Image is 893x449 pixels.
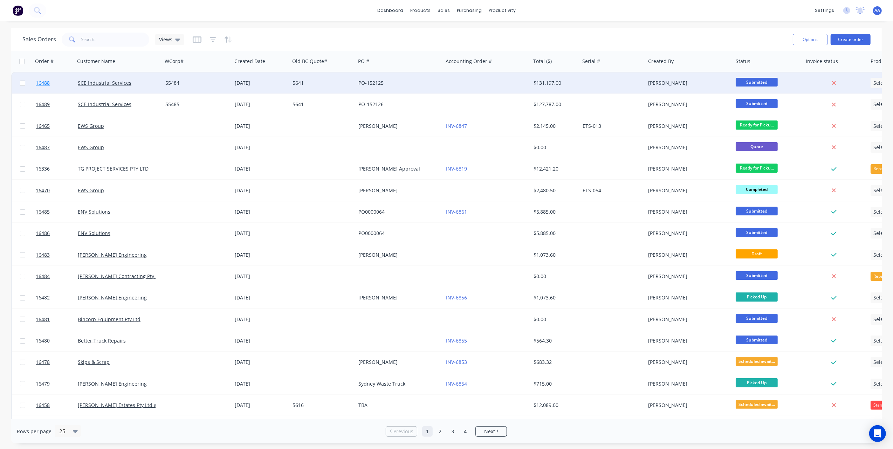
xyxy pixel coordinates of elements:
div: $127,787.00 [534,101,575,108]
a: Skips & Scrap [78,359,110,365]
div: [PERSON_NAME] [358,123,436,130]
a: Bincorp Equipment Pty Ltd [78,316,140,323]
div: Accounting Order # [446,58,492,65]
div: ETS-013 [583,123,640,130]
a: Page 4 [460,426,470,437]
h1: Sales Orders [22,36,56,43]
div: PO0000064 [358,230,436,237]
a: INV-6819 [446,165,467,172]
div: [DATE] [235,337,287,344]
span: Select... [873,80,892,87]
span: Select... [873,316,892,323]
span: Scheduled await... [736,400,778,409]
div: [PERSON_NAME] [648,316,726,323]
a: 16481 [36,309,78,330]
span: 16479 [36,380,50,387]
div: Created Date [234,58,265,65]
div: [PERSON_NAME] [648,402,726,409]
div: PO-152126 [358,101,436,108]
div: [PERSON_NAME] [648,359,726,366]
a: Previous page [386,428,417,435]
span: Views [159,36,172,43]
span: Previous [393,428,413,435]
span: Ready for Picku... [736,120,778,129]
span: Select... [873,123,892,130]
div: [DATE] [235,165,287,172]
div: [DATE] [235,273,287,280]
a: INV-6856 [446,294,467,301]
a: [PERSON_NAME] Engineering [78,251,147,258]
div: [DATE] [235,208,287,215]
a: 16480 [36,330,78,351]
span: Submitted [736,207,778,215]
a: TG PROJECT SERVICES PTY LTD [78,165,149,172]
span: Scheduled await... [736,357,778,366]
div: [PERSON_NAME] [648,208,726,215]
a: Page 3 [447,426,458,437]
span: 16489 [36,101,50,108]
div: Total ($) [533,58,552,65]
span: Quote [736,142,778,151]
div: [PERSON_NAME] [648,230,726,237]
div: productivity [485,5,519,16]
span: Select... [873,294,892,301]
div: [PERSON_NAME] [358,294,436,301]
a: INV-6855 [446,337,467,344]
span: 16484 [36,273,50,280]
div: purchasing [453,5,485,16]
a: 16489 [36,94,78,115]
a: [PERSON_NAME] Contracting Pty Ltd [78,273,163,279]
span: 16478 [36,359,50,366]
div: [PERSON_NAME] Approval [358,165,436,172]
a: [PERSON_NAME] Engineering [78,294,147,301]
span: 16488 [36,80,50,87]
span: Picked Up [736,292,778,301]
div: [PERSON_NAME] [648,251,726,258]
div: [DATE] [235,80,287,87]
div: [PERSON_NAME] [648,273,726,280]
a: dashboard [374,5,407,16]
a: INV-6853 [446,359,467,365]
a: [PERSON_NAME] Estates Pty Ltd atf Loop Asset Trust [78,402,200,408]
span: 16336 [36,165,50,172]
a: EWS Group [78,123,104,129]
div: products [407,5,434,16]
div: $0.00 [534,144,575,151]
div: [PERSON_NAME] [648,144,726,151]
div: Repairs [871,272,891,281]
div: [DATE] [235,251,287,258]
div: $0.00 [534,273,575,280]
div: $683.32 [534,359,575,366]
div: PO-152125 [358,80,436,87]
span: Submitted [736,78,778,87]
div: $12,421.20 [534,165,575,172]
div: ETS-054 [583,187,640,194]
div: $5,885.00 [534,208,575,215]
span: Select... [873,337,892,344]
span: Next [484,428,495,435]
div: Created By [648,58,674,65]
a: INV-6861 [446,208,467,215]
span: 16482 [36,294,50,301]
div: [PERSON_NAME] [648,294,726,301]
div: $2,145.00 [534,123,575,130]
a: INV-6847 [446,123,467,129]
a: 16485 [36,201,78,222]
span: Select... [873,208,892,215]
div: Invoice status [806,58,838,65]
div: $564.30 [534,337,575,344]
div: Open Intercom Messenger [869,425,886,442]
div: 55484 [165,80,226,87]
div: PO # [358,58,369,65]
span: AA [875,7,880,14]
a: EWS Group [78,187,104,194]
div: Old BC Quote# [292,58,327,65]
div: 55485 [165,101,226,108]
span: 16458 [36,402,50,409]
span: Select... [873,144,892,151]
div: [PERSON_NAME] [648,165,726,172]
div: $5,885.00 [534,230,575,237]
div: $715.00 [534,380,575,387]
div: Order # [35,58,54,65]
div: $0.00 [534,316,575,323]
